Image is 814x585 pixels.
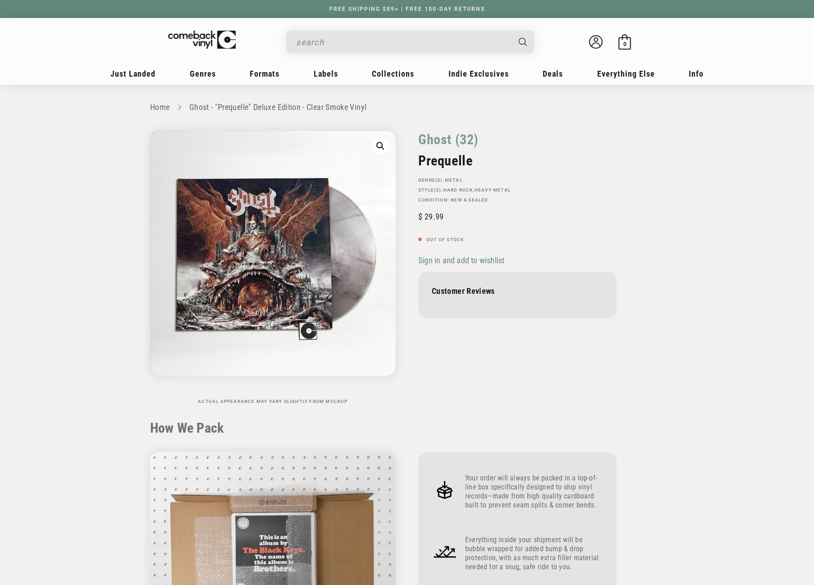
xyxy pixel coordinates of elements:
button: Sign in and add to wishlist [418,255,507,265]
span: Indie Exclusives [448,69,509,78]
a: Hard Rock [444,187,473,192]
a: Ghost (32) [418,131,479,148]
p: GENRE(S): [418,178,617,183]
img: Frame_4.png [432,477,458,503]
span: Deals [543,69,563,78]
a: FREE SHIPPING $89+ | FREE 100-DAY RETURNS [320,6,494,12]
span: $ [418,212,422,221]
h2: Prequelle [418,153,617,169]
span: Just Landed [110,69,155,78]
h2: How We Pack [150,420,664,436]
span: Collections [372,69,414,78]
span: Info [689,69,704,78]
p: STYLE(S): , [418,187,617,193]
p: Condition: New & Sealed [418,197,617,203]
a: Ghost - "Prequelle" Deluxe Edition - Clear Smoke Vinyl [189,102,366,112]
span: Formats [250,69,279,78]
p: Everything inside your shipment will be bubble wrapped for added bump & drop protection, with as ... [465,535,603,571]
nav: breadcrumbs [150,101,664,114]
a: Metal [445,178,462,183]
span: Sign in and add to wishlist [418,256,504,265]
p: Customer Reviews [432,286,603,296]
span: Everything Else [597,69,655,78]
span: Labels [314,69,338,78]
a: Home [150,102,169,112]
p: Out of stock [418,237,617,242]
span: 29.99 [418,212,444,221]
input: search [296,33,510,51]
media-gallery: Gallery Viewer [150,131,396,404]
img: Frame_4_1.png [432,539,458,565]
a: Heavy Metal [475,187,511,192]
p: Your order will always be packed in a top-of-line box specifically designed to ship vinyl records... [465,474,603,510]
span: Genres [190,69,216,78]
span: 0 [623,41,627,47]
button: Search [511,31,535,53]
p: Actual appearance may vary slightly from mockup [150,399,396,404]
div: Search [286,31,534,53]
